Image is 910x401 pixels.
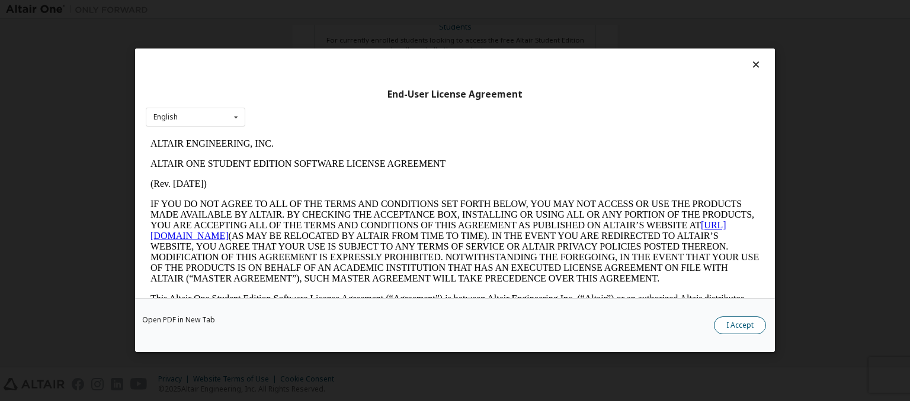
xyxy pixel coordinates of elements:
[5,5,614,15] p: ALTAIR ENGINEERING, INC.
[142,317,215,324] a: Open PDF in New Tab
[5,86,581,107] a: [URL][DOMAIN_NAME]
[153,114,178,121] div: English
[5,160,614,202] p: This Altair One Student Edition Software License Agreement (“Agreement”) is between Altair Engine...
[5,45,614,56] p: (Rev. [DATE])
[146,89,764,101] div: End-User License Agreement
[5,25,614,35] p: ALTAIR ONE STUDENT EDITION SOFTWARE LICENSE AGREEMENT
[5,65,614,150] p: IF YOU DO NOT AGREE TO ALL OF THE TERMS AND CONDITIONS SET FORTH BELOW, YOU MAY NOT ACCESS OR USE...
[714,317,766,335] button: I Accept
